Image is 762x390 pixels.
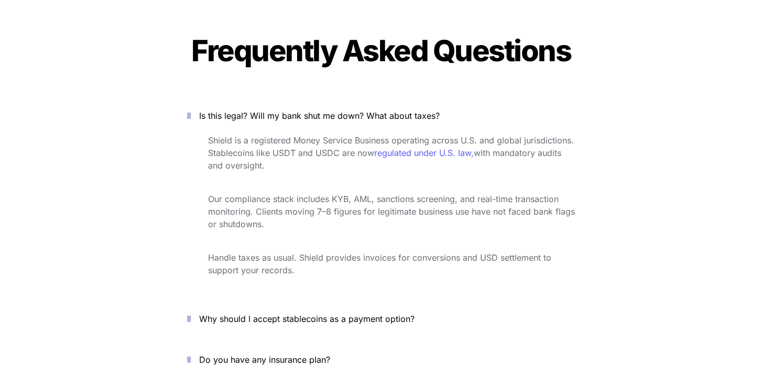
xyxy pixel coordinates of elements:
[208,135,576,158] span: Shield is a registered Money Service Business operating across U.S. and global jurisdictions. Sta...
[208,252,554,275] span: Handle taxes as usual. Shield provides invoices for conversions and USD settlement to support you...
[171,99,591,132] button: Is this legal? Will my bank shut me down? What about taxes?
[171,303,591,335] button: Why should I accept stablecoins as a payment option?
[199,110,440,121] span: Is this legal? Will my bank shut me down? What about taxes?
[374,148,474,158] a: regulated under U.S. law,
[171,132,591,294] div: Is this legal? Will my bank shut me down? What about taxes?
[199,354,330,365] span: Do you have any insurance plan?
[199,314,415,324] span: Why should I accept stablecoins as a payment option?
[208,148,564,171] span: with mandatory audits and oversight.
[191,33,571,69] span: Frequently Asked Questions
[208,194,578,229] span: Our compliance stack includes KYB, AML, sanctions screening, and real-time transaction monitoring...
[171,343,591,376] button: Do you have any insurance plan?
